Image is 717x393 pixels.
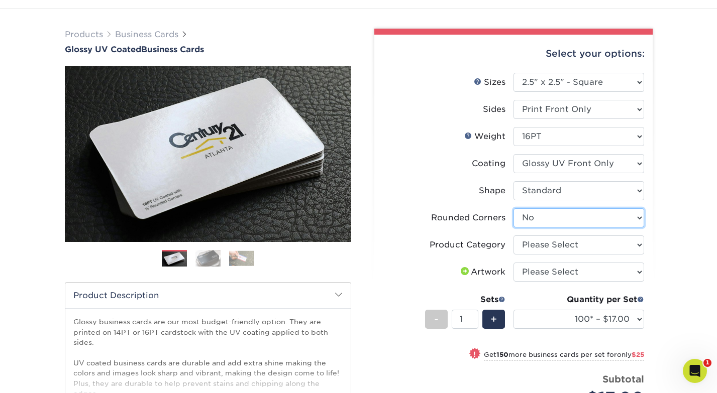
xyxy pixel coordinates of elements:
[65,45,351,54] a: Glossy UV CoatedBusiness Cards
[162,246,187,272] img: Business Cards 01
[425,294,505,306] div: Sets
[430,239,505,251] div: Product Category
[484,351,644,361] small: Get more business cards per set for
[229,250,254,266] img: Business Cards 03
[479,185,505,197] div: Shape
[65,30,103,39] a: Products
[472,158,505,170] div: Coating
[65,45,351,54] h1: Business Cards
[474,76,505,88] div: Sizes
[514,294,644,306] div: Quantity per Set
[434,312,439,327] span: -
[483,103,505,115] div: Sides
[65,45,141,54] span: Glossy UV Coated
[115,30,178,39] a: Business Cards
[65,283,351,308] h2: Product Description
[496,351,508,358] strong: 150
[683,359,707,383] iframe: Intercom live chat
[65,11,351,297] img: Glossy UV Coated 01
[464,130,505,143] div: Weight
[3,362,85,389] iframe: Google Customer Reviews
[195,249,221,267] img: Business Cards 02
[382,35,645,73] div: Select your options:
[459,266,505,278] div: Artwork
[632,351,644,358] span: $25
[617,351,644,358] span: only
[602,373,644,384] strong: Subtotal
[473,349,476,359] span: !
[703,359,711,367] span: 1
[431,212,505,224] div: Rounded Corners
[490,312,497,327] span: +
